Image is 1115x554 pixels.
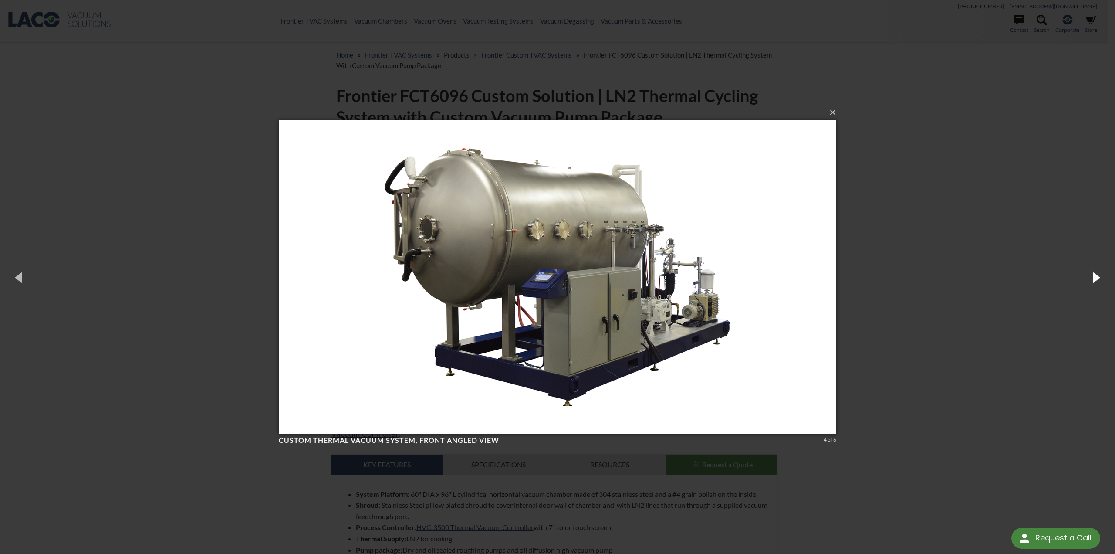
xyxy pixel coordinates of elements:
[824,436,836,444] div: 4 of 6
[1076,253,1115,301] button: Next (Right arrow key)
[281,103,839,122] button: ×
[279,436,821,445] h4: Custom Thermal Vacuum System, front angled view
[279,103,836,452] img: Custom Thermal Vacuum System, front angled view
[1011,528,1100,549] div: Request a Call
[1017,531,1031,545] img: round button
[1035,528,1091,548] div: Request a Call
